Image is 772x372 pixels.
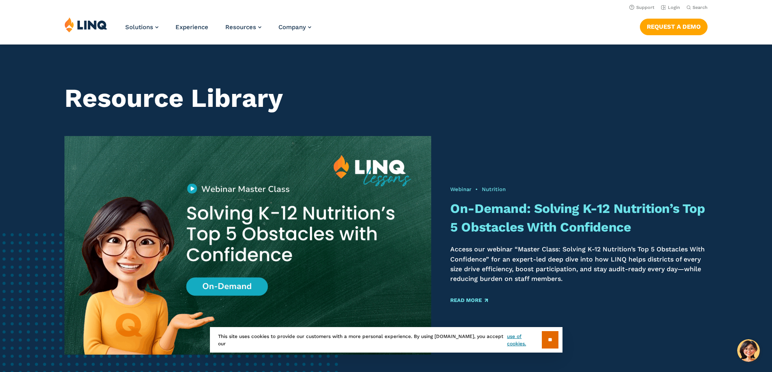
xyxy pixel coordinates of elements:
div: This site uses cookies to provide our customers with a more personal experience. By using [DOMAIN... [210,327,562,353]
a: Read More [450,298,488,303]
a: Resources [225,23,261,31]
span: Search [693,5,708,10]
img: LINQ | K‑12 Software [64,17,107,32]
button: Hello, have a question? Let’s chat. [737,339,760,362]
a: Company [278,23,311,31]
a: Login [661,5,680,10]
a: On-Demand: Solving K-12 Nutrition’s Top 5 Obstacles With Confidence [450,201,705,234]
a: Experience [175,23,208,31]
a: Request a Demo [640,19,708,35]
span: Company [278,23,306,31]
h1: Resource Library [64,83,708,113]
span: Solutions [125,23,153,31]
button: Open Search Bar [686,4,708,11]
nav: Primary Navigation [125,17,311,44]
a: Solutions [125,23,158,31]
nav: Button Navigation [640,17,708,35]
a: Support [629,5,654,10]
p: Access our webinar “Master Class: Solving K-12 Nutrition’s Top 5 Obstacles With Confidence” for a... [450,244,708,284]
a: Nutrition [482,186,506,192]
span: Resources [225,23,256,31]
a: Webinar [450,186,471,192]
a: use of cookies. [507,333,541,347]
div: • [450,186,708,193]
